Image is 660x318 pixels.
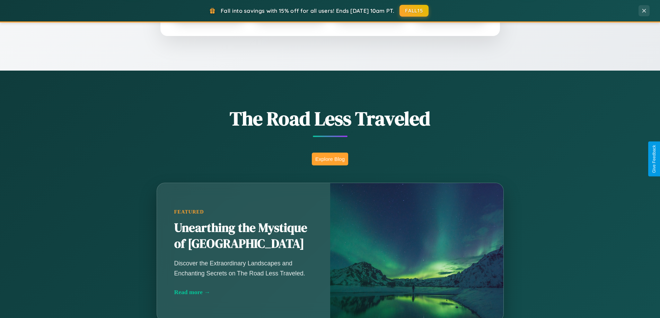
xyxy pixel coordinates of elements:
span: Fall into savings with 15% off for all users! Ends [DATE] 10am PT. [221,7,394,14]
button: FALL15 [399,5,429,17]
div: Read more → [174,289,313,296]
h2: Unearthing the Mystique of [GEOGRAPHIC_DATA] [174,220,313,252]
div: Give Feedback [652,145,657,173]
h1: The Road Less Traveled [122,105,538,132]
button: Explore Blog [312,153,348,165]
p: Discover the Extraordinary Landscapes and Enchanting Secrets on The Road Less Traveled. [174,258,313,278]
div: Featured [174,209,313,215]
